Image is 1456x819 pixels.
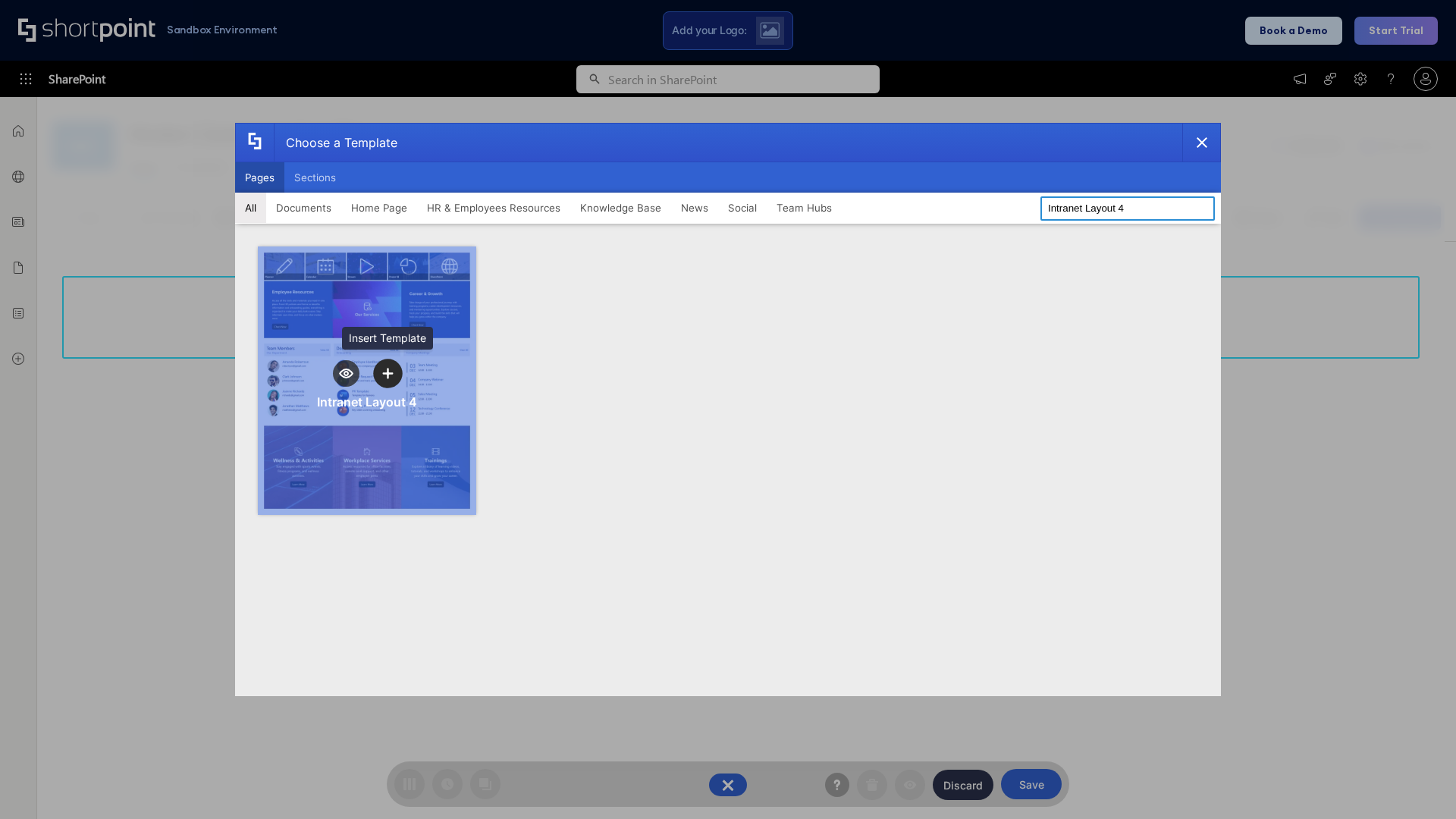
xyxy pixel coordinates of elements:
button: Documents [266,193,341,223]
button: All [235,193,266,223]
input: Search [1040,196,1215,221]
button: Pages [235,162,284,193]
button: Social [718,193,767,223]
div: Choose a Template [274,124,397,162]
button: Team Hubs [767,193,842,223]
iframe: Chat Widget [1380,746,1456,819]
button: News [671,193,718,223]
div: Intranet Layout 4 [317,394,417,409]
button: Sections [284,162,346,193]
button: Knowledge Base [570,193,671,223]
button: HR & Employees Resources [417,193,570,223]
div: template selector [235,123,1221,696]
button: Home Page [341,193,417,223]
